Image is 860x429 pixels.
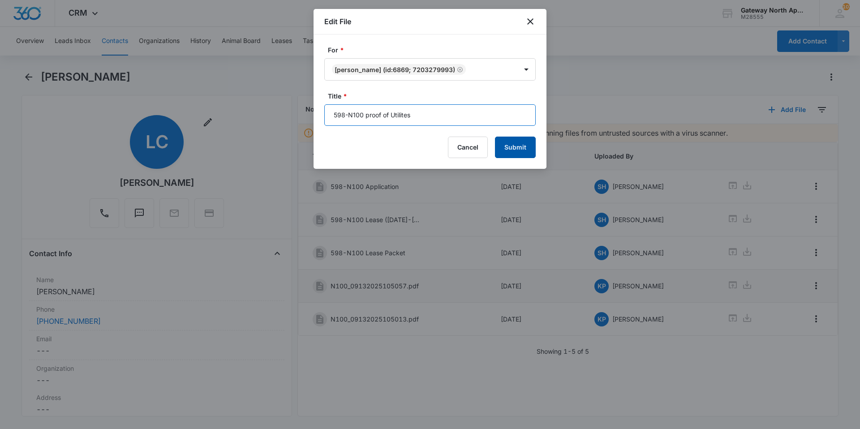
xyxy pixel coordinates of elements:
[328,45,539,55] label: For
[495,137,536,158] button: Submit
[448,137,488,158] button: Cancel
[335,66,455,73] div: [PERSON_NAME] (ID:6869; 7203279993)
[525,16,536,27] button: close
[324,16,351,27] h1: Edit File
[324,104,536,126] input: Title
[328,91,539,101] label: Title
[455,66,463,73] div: Remove Leobardo Cabanillas (ID:6869; 7203279993)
